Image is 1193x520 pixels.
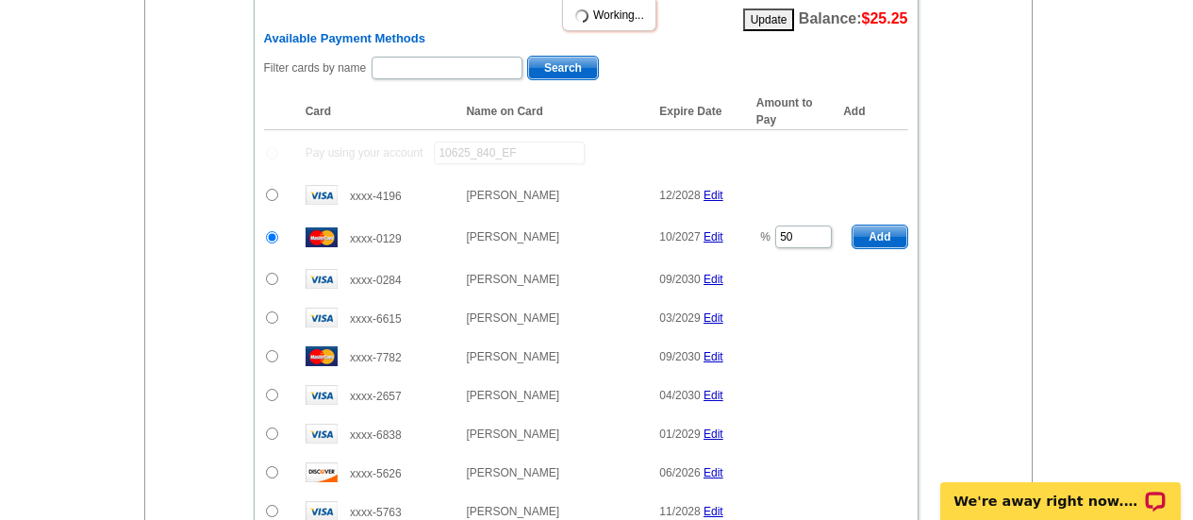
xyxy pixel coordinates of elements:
img: visa.gif [306,308,338,327]
span: % [760,230,770,243]
span: [PERSON_NAME] [466,389,559,402]
span: [PERSON_NAME] [466,505,559,518]
span: xxxx-0284 [350,274,402,287]
button: Update [743,8,795,31]
a: Edit [704,273,723,286]
th: Amount to Pay [747,93,843,130]
span: 04/2030 [659,389,700,402]
img: loading... [574,8,589,24]
span: 06/2026 [659,466,700,479]
span: [PERSON_NAME] [466,189,559,202]
a: Edit [704,230,723,243]
span: xxxx-0129 [350,232,402,245]
img: disc.gif [306,462,338,482]
th: Name on Card [456,93,650,130]
span: [PERSON_NAME] [466,466,559,479]
span: xxxx-6838 [350,428,402,442]
span: [PERSON_NAME] [466,311,559,325]
span: xxxx-5763 [350,506,402,519]
span: Add [853,226,906,248]
span: Search [528,57,598,79]
img: mast.gif [306,227,338,247]
img: visa.gif [306,185,338,205]
a: Edit [704,505,723,518]
span: xxxx-7782 [350,351,402,364]
a: Edit [704,189,723,202]
a: Edit [704,466,723,479]
a: Edit [704,350,723,363]
span: 10/2027 [659,230,700,243]
img: visa.gif [306,269,338,289]
iframe: LiveChat chat widget [928,461,1193,520]
th: Card [296,93,457,130]
span: 12/2028 [659,189,700,202]
a: Edit [704,389,723,402]
span: Balance: [799,10,908,26]
span: 03/2029 [659,311,700,325]
img: visa.gif [306,424,338,444]
a: Edit [704,428,723,441]
a: Edit [704,311,723,325]
h6: Available Payment Methods [264,31,908,46]
button: Search [527,56,599,80]
span: xxxx-2657 [350,390,402,403]
img: visa.gif [306,385,338,405]
span: [PERSON_NAME] [466,350,559,363]
span: xxxx-6615 [350,312,402,326]
span: xxxx-5626 [350,467,402,480]
th: Expire Date [650,93,746,130]
span: $25.25 [862,10,908,26]
span: [PERSON_NAME] [466,428,559,441]
span: 09/2030 [659,350,700,363]
label: Filter cards by name [264,59,367,76]
th: Add [843,93,907,130]
span: Pay using your account [306,146,423,159]
span: [PERSON_NAME] [466,273,559,286]
span: 01/2029 [659,428,700,441]
span: [PERSON_NAME] [466,230,559,243]
span: 09/2030 [659,273,700,286]
img: mast.gif [306,346,338,366]
button: Add [852,225,907,249]
input: PO #: [434,142,585,164]
span: xxxx-4196 [350,190,402,203]
span: 11/2028 [659,505,700,518]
